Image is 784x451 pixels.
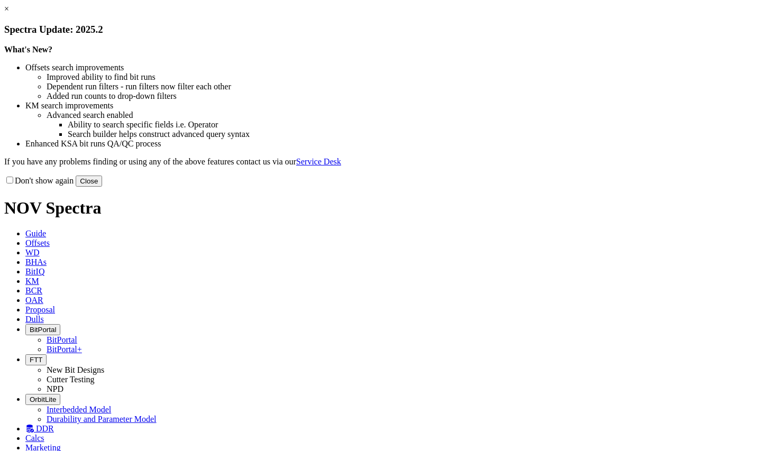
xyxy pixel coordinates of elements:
[25,101,780,111] li: KM search improvements
[25,229,46,238] span: Guide
[4,198,780,218] h1: NOV Spectra
[47,384,63,393] a: NPD
[25,286,42,295] span: BCR
[4,4,9,13] a: ×
[47,415,157,424] a: Durability and Parameter Model
[25,434,44,443] span: Calcs
[68,130,780,139] li: Search builder helps construct advanced query syntax
[68,120,780,130] li: Ability to search specific fields i.e. Operator
[47,111,780,120] li: Advanced search enabled
[47,375,95,384] a: Cutter Testing
[36,424,54,433] span: DDR
[25,305,55,314] span: Proposal
[6,177,13,183] input: Don't show again
[4,24,780,35] h3: Spectra Update: 2025.2
[4,176,74,185] label: Don't show again
[30,326,56,334] span: BitPortal
[47,82,780,91] li: Dependent run filters - run filters now filter each other
[4,157,780,167] p: If you have any problems finding or using any of the above features contact us via our
[47,365,104,374] a: New Bit Designs
[25,238,50,247] span: Offsets
[4,45,52,54] strong: What's New?
[30,356,42,364] span: FTT
[25,277,39,286] span: KM
[296,157,341,166] a: Service Desk
[25,257,47,266] span: BHAs
[25,248,40,257] span: WD
[76,176,102,187] button: Close
[47,405,111,414] a: Interbedded Model
[25,63,780,72] li: Offsets search improvements
[47,345,82,354] a: BitPortal+
[25,296,43,305] span: OAR
[47,72,780,82] li: Improved ability to find bit runs
[47,335,77,344] a: BitPortal
[25,315,44,324] span: Dulls
[25,267,44,276] span: BitIQ
[25,139,780,149] li: Enhanced KSA bit runs QA/QC process
[30,395,56,403] span: OrbitLite
[47,91,780,101] li: Added run counts to drop-down filters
